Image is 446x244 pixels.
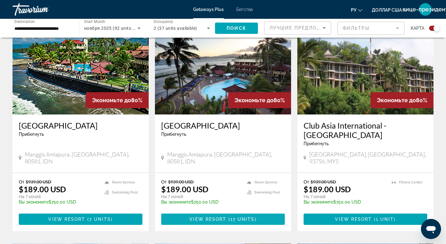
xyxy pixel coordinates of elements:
span: 2 (37 units available) [154,26,197,31]
span: $939.00 USD [310,179,336,184]
span: Поиск [227,26,246,31]
iframe: Кнопка запуска окна обмена сообщениями [421,219,441,239]
div: 80% [228,92,291,108]
span: 1 unit [376,217,394,222]
span: View Resort [48,217,85,222]
button: View Resort(17 units) [161,214,285,225]
p: $750.00 USD [161,199,241,204]
img: ii_bpm1.jpg [13,14,149,114]
span: Прибегнуть [304,141,329,146]
span: От [161,179,167,184]
font: доллар США [372,8,402,13]
a: [GEOGRAPHIC_DATA] [161,121,285,130]
button: Меню пользователя [417,3,433,16]
p: $750.00 USD [19,199,98,204]
span: Прибегнуть [161,132,186,137]
span: ( ) [226,217,256,222]
p: На 7 ночей [304,194,385,199]
button: Filter [337,21,404,35]
span: Swimming Pool [254,190,280,194]
span: Room Service [112,180,135,184]
img: ii_bps1.jpg [155,14,291,114]
span: Swimming Pool [112,190,138,194]
span: Вы экономите [19,199,49,204]
span: View Resort [335,217,372,222]
span: ( ) [85,217,113,222]
span: Вы экономите [161,199,191,204]
span: Manggis Amlapura, [GEOGRAPHIC_DATA], 80581, IDN [167,151,285,165]
mat-select: Sort by [269,24,326,32]
span: Экономьте до [234,97,274,103]
a: [GEOGRAPHIC_DATA] [19,121,142,130]
span: От [304,179,309,184]
span: $939.00 USD [26,179,51,184]
span: $939.00 USD [168,179,194,184]
p: $189.00 USD [161,184,208,194]
p: На 7 ночей [19,194,98,199]
div: 80% [371,92,433,108]
a: Бегства [236,7,253,12]
span: Прибегнуть [19,132,44,137]
button: View Resort(7 units) [19,214,142,225]
a: Getaways Plus [193,7,224,12]
span: Occupancy [154,19,173,24]
button: Изменить язык [351,5,362,14]
a: Травориум [13,1,75,18]
p: На 7 ночей [161,194,241,199]
font: ру [351,8,356,13]
div: 80% [86,92,149,108]
span: ноября 2025 (92 units available) [84,26,152,31]
span: Экономьте до [377,97,416,103]
span: Manggis Amlapura, [GEOGRAPHIC_DATA], 80581, IDN [25,151,142,165]
button: Поиск [215,23,258,34]
button: View Resort(1 unit) [304,214,427,225]
span: [GEOGRAPHIC_DATA], [GEOGRAPHIC_DATA], 93756, MYS [309,151,427,165]
span: Вы экономите [304,199,333,204]
span: ( ) [372,217,396,222]
p: $189.00 USD [19,184,66,194]
p: $189.00 USD [304,184,351,194]
img: ii_hdm1.jpg [297,14,433,114]
span: Fitness Center [399,180,423,184]
span: карта [411,24,424,33]
a: Club Asia International - [GEOGRAPHIC_DATA] [304,121,427,140]
span: Destination [14,19,35,24]
span: Start Month [84,19,105,24]
span: 7 units [89,217,111,222]
p: $750.00 USD [304,199,385,204]
span: Экономьте до [92,97,131,103]
span: От [19,179,24,184]
button: Изменить валюту [372,5,408,14]
span: Room Service [254,180,278,184]
span: Лучшие предложения [269,25,336,30]
span: View Resort [189,217,226,222]
span: 17 units [230,217,255,222]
